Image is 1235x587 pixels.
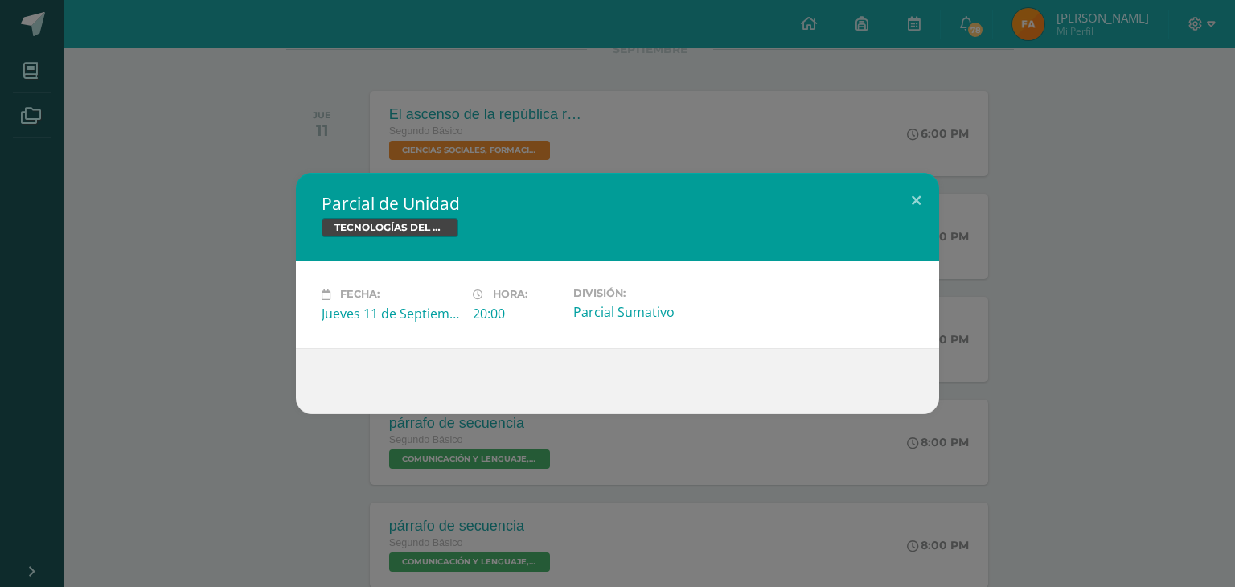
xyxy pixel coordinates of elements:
[493,289,527,301] span: Hora:
[322,192,913,215] h2: Parcial de Unidad
[322,305,460,322] div: Jueves 11 de Septiembre
[893,173,939,228] button: Close (Esc)
[322,218,458,237] span: TECNOLOGÍAS DEL APRENDIZAJE Y LA COMUNICACIÓN
[573,287,712,299] label: División:
[473,305,560,322] div: 20:00
[340,289,380,301] span: Fecha:
[573,303,712,321] div: Parcial Sumativo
